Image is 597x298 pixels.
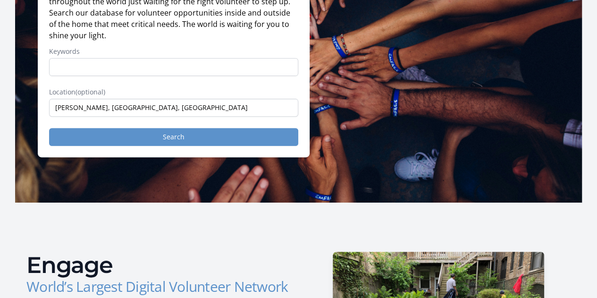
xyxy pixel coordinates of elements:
[26,254,291,276] h2: Engage
[76,87,105,96] span: (optional)
[49,128,298,146] button: Search
[49,87,298,97] label: Location
[49,99,298,117] input: Enter a location
[49,47,298,56] label: Keywords
[26,278,291,295] h3: World’s Largest Digital Volunteer Network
